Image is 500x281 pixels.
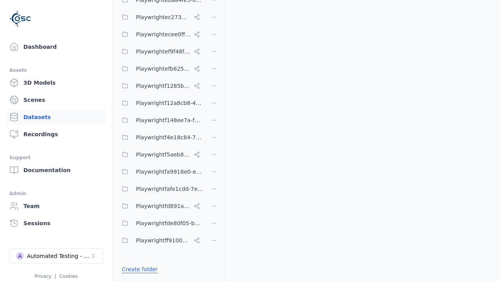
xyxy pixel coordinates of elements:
[136,64,191,73] span: Playwrightefb6251a-f72e-4cb7-bc11-185fbdc8734c
[9,248,103,264] button: Select a workspace
[136,116,203,125] span: Playwrightf148ee7a-f6f0-478b-8659-42bd4a5eac88
[136,219,203,228] span: Playwrightfde80f05-b70d-4104-ad1c-b71865a0eedf
[136,167,203,176] span: Playwrightfa9918e0-e6c7-48e0-9ade-ec9b0f0d9008
[136,133,203,142] span: Playwrightf4e18c84-7c7e-4c28-bfa4-7be69262452c
[117,95,203,111] button: Playwrightf12a8cb8-44f5-4bf0-b292-721ddd8e7e42
[117,233,203,248] button: Playwrightff910033-c297-413c-9627-78f34a067480
[117,130,203,145] button: Playwrightf4e18c84-7c7e-4c28-bfa4-7be69262452c
[6,198,106,214] a: Team
[136,201,191,211] span: Playwrightfd891aa9-817c-4b53-b4a5-239ad8786b13
[6,75,106,91] a: 3D Models
[117,112,203,128] button: Playwrightf148ee7a-f6f0-478b-8659-42bd4a5eac88
[136,236,191,245] span: Playwrightff910033-c297-413c-9627-78f34a067480
[117,164,203,180] button: Playwrightfa9918e0-e6c7-48e0-9ade-ec9b0f0d9008
[27,252,90,260] div: Automated Testing - Playwright
[136,184,203,194] span: Playwrightfafe1cdd-7eb2-4390-bfe1-ed4773ecffac
[117,147,203,162] button: Playwrightf5aeb831-9105-46b5-9a9b-c943ac435ad3
[6,126,106,142] a: Recordings
[117,44,203,59] button: Playwrightef9f48f5-132c-420e-ba19-65a3bd8c2253
[6,39,106,55] a: Dashboard
[117,27,203,42] button: Playwrightecee0ff0-2df5-41ca-bc9d-ef70750fb77f
[55,274,56,279] span: |
[9,66,103,75] div: Assets
[122,265,158,273] a: Create folder
[117,61,203,76] button: Playwrightefb6251a-f72e-4cb7-bc11-185fbdc8734c
[9,189,103,198] div: Admin
[117,9,203,25] button: Playwrightec273ffb-61ea-45e5-a16f-f2326c02251a
[117,215,203,231] button: Playwrightfde80f05-b70d-4104-ad1c-b71865a0eedf
[117,78,203,94] button: Playwrightf1285bef-0e1f-4916-a3c2-d80ed4e692e1
[136,150,191,159] span: Playwrightf5aeb831-9105-46b5-9a9b-c943ac435ad3
[136,81,191,91] span: Playwrightf1285bef-0e1f-4916-a3c2-d80ed4e692e1
[6,109,106,125] a: Datasets
[117,262,162,276] button: Create folder
[136,98,203,108] span: Playwrightf12a8cb8-44f5-4bf0-b292-721ddd8e7e42
[136,47,191,56] span: Playwrightef9f48f5-132c-420e-ba19-65a3bd8c2253
[9,8,31,30] img: Logo
[117,198,203,214] button: Playwrightfd891aa9-817c-4b53-b4a5-239ad8786b13
[136,12,191,22] span: Playwrightec273ffb-61ea-45e5-a16f-f2326c02251a
[59,274,78,279] a: Cookies
[6,92,106,108] a: Scenes
[16,252,24,260] div: A
[6,215,106,231] a: Sessions
[6,162,106,178] a: Documentation
[136,30,191,39] span: Playwrightecee0ff0-2df5-41ca-bc9d-ef70750fb77f
[9,153,103,162] div: Support
[117,181,203,197] button: Playwrightfafe1cdd-7eb2-4390-bfe1-ed4773ecffac
[34,274,51,279] a: Privacy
